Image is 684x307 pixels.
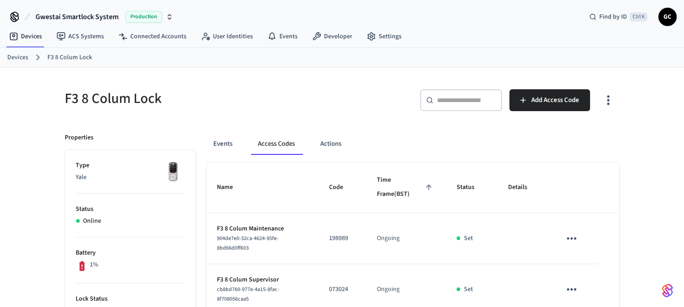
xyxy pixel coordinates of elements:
h5: F3 8 Colum Lock [65,89,337,108]
button: Access Codes [251,133,303,155]
p: Set [464,234,473,243]
p: Properties [65,133,94,143]
p: Battery [76,248,185,258]
div: ant example [206,133,619,155]
p: Status [76,205,185,214]
span: Find by ID [599,12,627,21]
img: Yale Assure Touchscreen Wifi Smart Lock, Satin Nickel, Front [162,161,185,184]
span: Code [329,180,355,194]
td: Ongoing [366,213,446,264]
span: cb8bd760-977e-4a15-8fac-8f708056caa5 [217,286,280,303]
span: Status [457,180,486,194]
span: Ctrl K [630,12,648,21]
span: Name [217,180,245,194]
span: GC [659,9,676,25]
span: Details [508,180,539,194]
span: 904de7e0-32ca-4624-95fe-8bd66d0ff603 [217,235,279,252]
p: Yale [76,173,185,182]
p: 1% [90,260,98,270]
p: Lock Status [76,294,185,304]
span: Time Frame(BST) [377,173,435,202]
p: F3 8 Colum Maintenance [217,224,307,234]
button: Add Access Code [509,89,590,111]
a: Developer [305,28,360,45]
span: Production [126,11,162,23]
p: 198989 [329,234,355,243]
a: Connected Accounts [111,28,194,45]
p: F3 8 Colum Supervisor [217,275,307,285]
a: ACS Systems [49,28,111,45]
div: Find by IDCtrl K [582,9,655,25]
p: 073024 [329,285,355,294]
p: Online [83,216,102,226]
img: SeamLogoGradient.69752ec5.svg [662,283,673,298]
a: Devices [2,28,49,45]
span: Gwestai Smartlock System [36,11,118,22]
p: Type [76,161,185,170]
p: Set [464,285,473,294]
button: Events [206,133,240,155]
a: Events [260,28,305,45]
span: Add Access Code [531,94,579,106]
a: User Identities [194,28,260,45]
button: Actions [314,133,349,155]
a: Settings [360,28,409,45]
a: Devices [7,53,28,62]
a: F3 8 Colum Lock [47,53,92,62]
button: GC [658,8,677,26]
